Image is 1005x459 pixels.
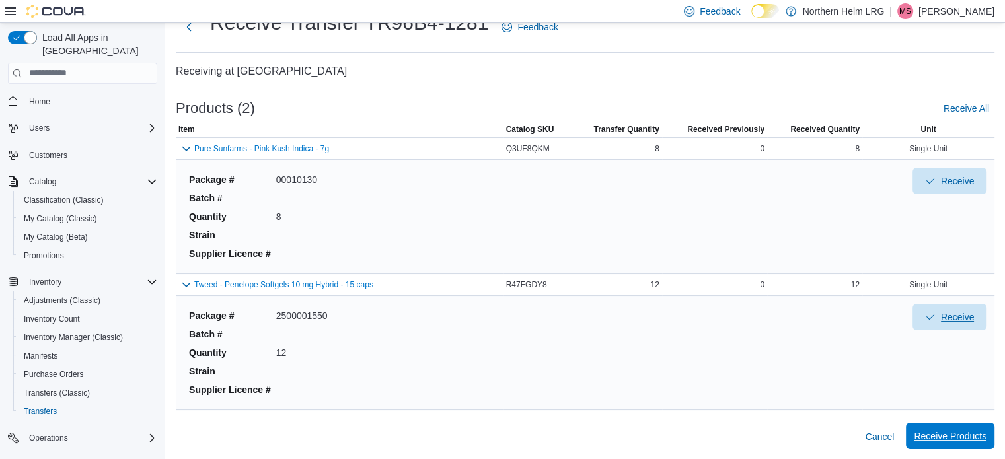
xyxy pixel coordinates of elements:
[24,274,67,290] button: Inventory
[24,314,80,324] span: Inventory Count
[24,120,55,136] button: Users
[914,429,986,442] span: Receive Products
[3,429,163,447] button: Operations
[19,229,157,245] span: My Catalog (Beta)
[760,143,764,154] span: 0
[19,367,157,382] span: Purchase Orders
[189,229,271,242] dt: Strain
[19,348,63,364] a: Manifests
[506,124,554,135] span: Catalog SKU
[941,174,975,188] span: Receive
[24,274,157,290] span: Inventory
[19,211,102,227] a: My Catalog (Classic)
[767,122,862,137] button: Received Quantity
[189,309,271,322] dt: Package #
[176,100,255,116] h3: Products (2)
[13,246,163,265] button: Promotions
[24,195,104,205] span: Classification (Classic)
[19,192,109,208] a: Classification (Classic)
[13,209,163,228] button: My Catalog (Classic)
[866,430,895,443] span: Cancel
[944,102,989,115] span: Receive All
[19,293,157,308] span: Adjustments (Classic)
[19,311,157,327] span: Inventory Count
[572,122,662,137] button: Transfer Quantity
[24,250,64,261] span: Promotions
[897,3,913,19] div: Monica Spina
[655,143,659,154] span: 8
[13,347,163,365] button: Manifests
[13,291,163,310] button: Adjustments (Classic)
[912,304,986,330] button: Receive
[918,3,994,19] p: [PERSON_NAME]
[593,124,659,135] span: Transfer Quantity
[662,122,767,137] button: Received Previously
[24,174,61,190] button: Catalog
[24,94,56,110] a: Home
[941,310,975,324] span: Receive
[19,348,157,364] span: Manifests
[767,277,862,293] div: 12
[24,430,73,446] button: Operations
[767,141,862,157] div: 8
[912,168,986,194] button: Receive
[862,122,994,137] button: Unit
[19,367,89,382] a: Purchase Orders
[13,365,163,384] button: Purchase Orders
[13,228,163,246] button: My Catalog (Beta)
[189,328,271,341] dt: Batch #
[276,173,317,186] dd: 00010130
[906,423,994,449] button: Receive Products
[24,295,100,306] span: Adjustments (Classic)
[37,31,157,57] span: Load All Apps in [GEOGRAPHIC_DATA]
[3,145,163,164] button: Customers
[29,277,61,287] span: Inventory
[24,147,73,163] a: Customers
[176,122,503,137] button: Item
[24,369,84,380] span: Purchase Orders
[24,93,157,110] span: Home
[687,124,764,135] span: Received Previously
[189,346,271,359] dt: Quantity
[19,211,157,227] span: My Catalog (Classic)
[3,273,163,291] button: Inventory
[19,330,128,345] a: Inventory Manager (Classic)
[13,310,163,328] button: Inventory Count
[13,328,163,347] button: Inventory Manager (Classic)
[506,143,550,154] span: Q3UF8QKM
[3,92,163,111] button: Home
[862,277,994,293] div: Single Unit
[24,213,97,224] span: My Catalog (Classic)
[889,3,892,19] p: |
[176,14,202,40] button: Next
[276,210,317,223] dd: 8
[24,174,157,190] span: Catalog
[24,351,57,361] span: Manifests
[13,402,163,421] button: Transfers
[194,144,329,153] button: Pure Sunfarms - Pink Kush Indica - 7g
[189,192,271,205] dt: Batch #
[29,433,68,443] span: Operations
[29,123,50,133] span: Users
[506,279,547,290] span: R47FGDY8
[24,120,157,136] span: Users
[19,404,157,419] span: Transfers
[19,404,62,419] a: Transfers
[751,4,779,18] input: Dark Mode
[13,384,163,402] button: Transfers (Classic)
[19,385,157,401] span: Transfers (Classic)
[24,332,123,343] span: Inventory Manager (Classic)
[19,385,95,401] a: Transfers (Classic)
[176,63,994,79] h4: Receiving at [GEOGRAPHIC_DATA]
[26,5,86,18] img: Cova
[3,119,163,137] button: Users
[700,5,740,18] span: Feedback
[276,346,328,359] dd: 12
[790,124,860,135] span: Received Quantity
[29,150,67,160] span: Customers
[517,20,558,34] span: Feedback
[19,311,85,327] a: Inventory Count
[862,141,994,157] div: Single Unit
[189,210,271,223] dt: Quantity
